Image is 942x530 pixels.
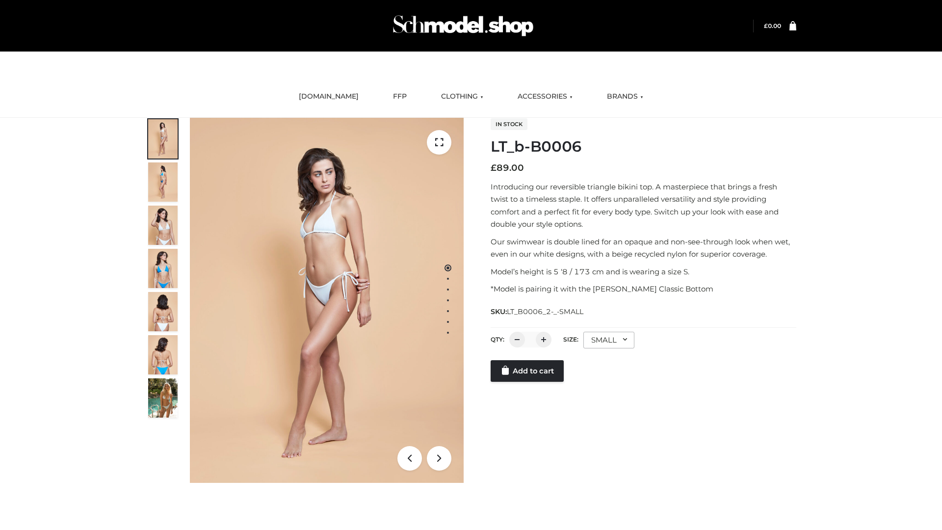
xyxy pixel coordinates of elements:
img: ArielClassicBikiniTop_CloudNine_AzureSky_OW114ECO_2-scaled.jpg [148,162,178,202]
p: Model’s height is 5 ‘8 / 173 cm and is wearing a size S. [491,265,796,278]
a: [DOMAIN_NAME] [291,86,366,107]
bdi: 0.00 [764,22,781,29]
label: Size: [563,336,578,343]
a: FFP [386,86,414,107]
span: LT_B0006_2-_-SMALL [507,307,583,316]
span: £ [491,162,497,173]
span: £ [764,22,768,29]
img: ArielClassicBikiniTop_CloudNine_AzureSky_OW114ECO_4-scaled.jpg [148,249,178,288]
a: CLOTHING [434,86,491,107]
span: SKU: [491,306,584,318]
img: ArielClassicBikiniTop_CloudNine_AzureSky_OW114ECO_7-scaled.jpg [148,292,178,331]
h1: LT_b-B0006 [491,138,796,156]
img: ArielClassicBikiniTop_CloudNine_AzureSky_OW114ECO_8-scaled.jpg [148,335,178,374]
img: ArielClassicBikiniTop_CloudNine_AzureSky_OW114ECO_1-scaled.jpg [148,119,178,159]
p: Introducing our reversible triangle bikini top. A masterpiece that brings a fresh twist to a time... [491,181,796,231]
span: In stock [491,118,527,130]
img: Schmodel Admin 964 [390,6,537,45]
div: SMALL [583,332,634,348]
img: ArielClassicBikiniTop_CloudNine_AzureSky_OW114ECO_3-scaled.jpg [148,206,178,245]
p: Our swimwear is double lined for an opaque and non-see-through look when wet, even in our white d... [491,236,796,261]
bdi: 89.00 [491,162,524,173]
a: ACCESSORIES [510,86,580,107]
img: ArielClassicBikiniTop_CloudNine_AzureSky_OW114ECO_1 [190,118,464,483]
a: £0.00 [764,22,781,29]
a: Add to cart [491,360,564,382]
p: *Model is pairing it with the [PERSON_NAME] Classic Bottom [491,283,796,295]
img: Arieltop_CloudNine_AzureSky2.jpg [148,378,178,418]
a: BRANDS [600,86,651,107]
label: QTY: [491,336,504,343]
